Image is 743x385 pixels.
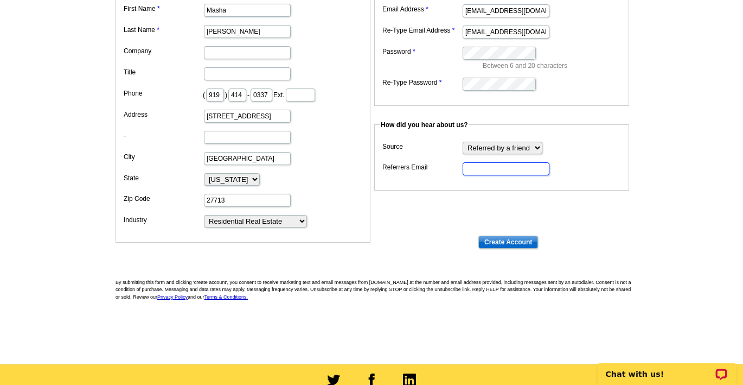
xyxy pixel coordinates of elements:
[124,173,203,183] label: State
[121,86,365,103] dd: ( ) - Ext.
[124,152,203,162] label: City
[124,4,203,14] label: First Name
[382,4,462,14] label: Email Address
[124,25,203,35] label: Last Name
[124,194,203,204] label: Zip Code
[116,279,636,301] p: By submitting this form and clicking 'create account', you consent to receive marketing text and ...
[483,61,624,71] p: Between 6 and 20 characters
[478,236,538,249] input: Create Account
[124,110,203,119] label: Address
[382,26,462,35] label: Re-Type Email Address
[124,46,203,56] label: Company
[382,162,462,172] label: Referrers Email
[382,78,462,87] label: Re-Type Password
[124,215,203,225] label: Industry
[591,351,743,385] iframe: LiveChat chat widget
[157,294,188,300] a: Privacy Policy
[382,47,462,56] label: Password
[124,67,203,77] label: Title
[124,131,203,141] label: -
[204,294,248,300] a: Terms & Conditions.
[124,89,203,98] label: Phone
[380,120,469,130] legend: How did you hear about us?
[382,142,462,152] label: Source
